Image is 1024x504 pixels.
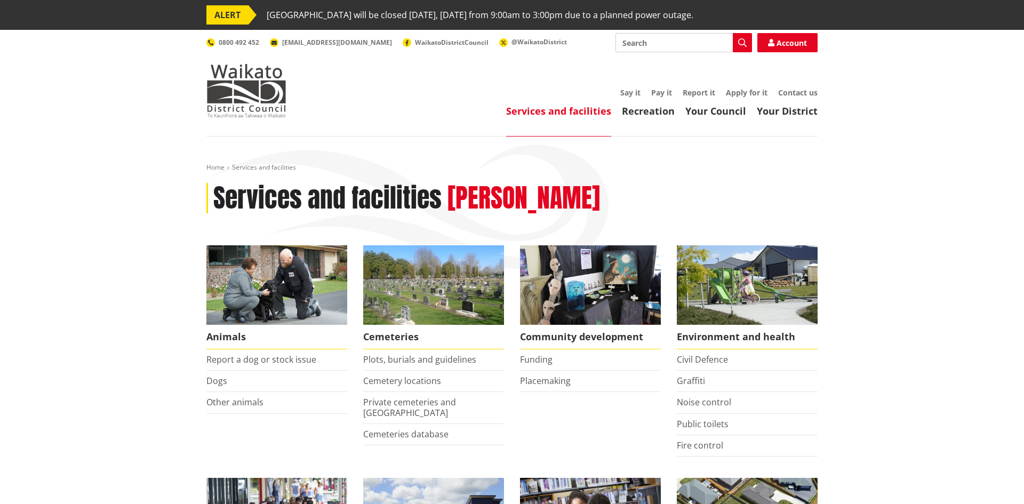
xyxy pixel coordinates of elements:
a: [EMAIL_ADDRESS][DOMAIN_NAME] [270,38,392,47]
a: Dogs [206,375,227,387]
span: Animals [206,325,347,349]
a: Private cemeteries and [GEOGRAPHIC_DATA] [363,396,456,418]
span: Community development [520,325,661,349]
span: ALERT [206,5,249,25]
input: Search input [615,33,752,52]
span: [EMAIL_ADDRESS][DOMAIN_NAME] [282,38,392,47]
a: Say it [620,87,641,98]
span: WaikatoDistrictCouncil [415,38,489,47]
a: WaikatoDistrictCouncil [403,38,489,47]
a: Funding [520,354,553,365]
span: [GEOGRAPHIC_DATA] will be closed [DATE], [DATE] from 9:00am to 3:00pm due to a planned power outage. [267,5,693,25]
span: Environment and health [677,325,818,349]
a: Recreation [622,105,675,117]
h1: Services and facilities [213,183,442,214]
a: Huntly Cemetery Cemeteries [363,245,504,349]
a: Account [757,33,818,52]
a: Civil Defence [677,354,728,365]
a: Report it [683,87,715,98]
a: Graffiti [677,375,705,387]
img: Huntly Cemetery [363,245,504,325]
a: Contact us [778,87,818,98]
a: Apply for it [726,87,767,98]
a: Waikato District Council Animal Control team Animals [206,245,347,349]
a: Public toilets [677,418,729,430]
img: Waikato District Council - Te Kaunihera aa Takiwaa o Waikato [206,64,286,117]
span: Services and facilities [232,163,296,172]
span: Cemeteries [363,325,504,349]
a: Your Council [685,105,746,117]
img: New housing in Pokeno [677,245,818,325]
a: Cemetery locations [363,375,441,387]
span: @WaikatoDistrict [511,37,567,46]
a: Other animals [206,396,263,408]
a: Services and facilities [506,105,611,117]
a: @WaikatoDistrict [499,37,567,46]
a: Your District [757,105,818,117]
a: Noise control [677,396,731,408]
a: New housing in Pokeno Environment and health [677,245,818,349]
a: Matariki Travelling Suitcase Art Exhibition Community development [520,245,661,349]
span: 0800 492 452 [219,38,259,47]
h2: [PERSON_NAME] [447,183,600,214]
img: Animal Control [206,245,347,325]
img: Matariki Travelling Suitcase Art Exhibition [520,245,661,325]
a: Pay it [651,87,672,98]
a: 0800 492 452 [206,38,259,47]
a: Home [206,163,225,172]
a: Cemeteries database [363,428,449,440]
a: Report a dog or stock issue [206,354,316,365]
nav: breadcrumb [206,163,818,172]
a: Placemaking [520,375,571,387]
a: Plots, burials and guidelines [363,354,476,365]
a: Fire control [677,439,723,451]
